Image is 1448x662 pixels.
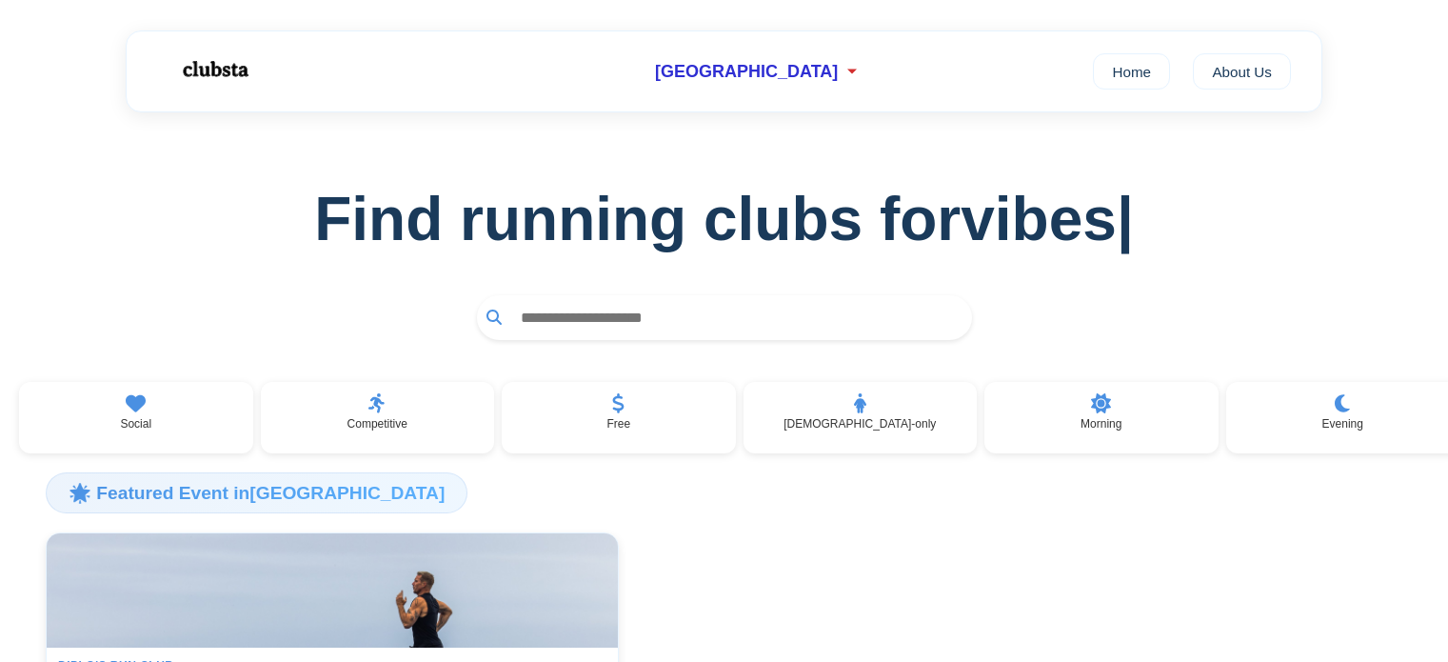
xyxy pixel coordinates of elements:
a: Home [1093,53,1170,90]
span: | [1117,185,1134,253]
img: Logo [157,46,271,93]
h1: Find running clubs for [30,184,1418,254]
img: Diplo's Run Club San Francisco [47,533,618,648]
h3: 🌟 Featured Event in [GEOGRAPHIC_DATA] [46,472,467,512]
p: Free [606,417,630,431]
p: Morning [1081,417,1121,431]
p: Competitive [347,417,407,431]
span: [GEOGRAPHIC_DATA] [655,62,838,82]
p: [DEMOGRAPHIC_DATA]-only [784,417,936,431]
p: Evening [1322,417,1363,431]
a: About Us [1193,53,1291,90]
p: Social [120,417,151,431]
span: vibes [961,184,1134,254]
